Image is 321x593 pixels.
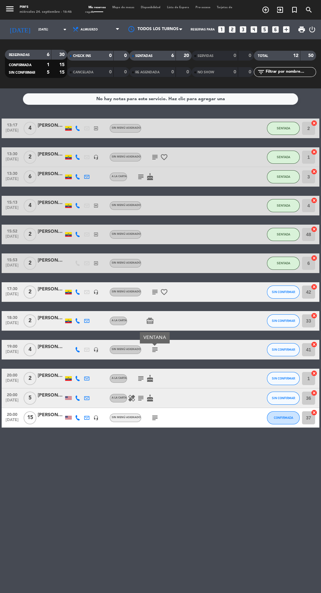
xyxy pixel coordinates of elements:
[308,20,316,39] div: LOG OUT
[228,25,236,34] i: looks_two
[217,25,226,34] i: looks_one
[135,54,153,58] span: SENTADAS
[24,314,36,327] span: 2
[59,63,66,67] strong: 15
[311,120,317,126] i: cancel
[47,52,49,57] strong: 6
[311,149,317,155] i: cancel
[4,418,20,425] span: [DATE]
[308,53,315,58] strong: 50
[4,169,20,177] span: 13:30
[277,175,290,178] span: SENTADA
[5,4,15,14] i: menu
[4,285,20,292] span: 17:30
[96,95,225,103] div: No hay notas para este servicio. Haz clic para agregar una
[4,121,20,128] span: 13:17
[24,372,36,385] span: 2
[24,122,36,135] span: 4
[93,347,99,352] i: headset_mic
[73,71,93,74] span: CANCELADA
[146,375,154,382] i: cake
[5,23,35,36] i: [DATE]
[47,63,49,67] strong: 1
[38,286,64,293] div: [PERSON_NAME]
[4,371,20,379] span: 20:00
[272,396,295,400] span: SIN CONFIRMAR
[192,6,214,9] span: Pre-acceso
[4,157,20,165] span: [DATE]
[272,290,295,294] span: SIN CONFIRMAR
[267,286,300,299] button: SIN CONFIRMAR
[38,122,64,129] div: [PERSON_NAME]
[112,377,127,380] span: A la Carta
[311,226,317,232] i: cancel
[4,177,20,184] span: [DATE]
[20,10,72,15] div: miércoles 24. septiembre - 16:46
[93,155,99,160] i: headset_mic
[277,232,290,236] span: SENTADA
[198,54,214,58] span: SERVIDAS
[93,415,99,420] i: headset_mic
[267,228,300,241] button: SENTADA
[311,409,317,416] i: cancel
[311,168,317,175] i: cancel
[151,346,159,354] i: subject
[4,391,20,398] span: 20:00
[38,257,64,264] div: [PERSON_NAME]
[274,416,293,419] span: CONFIRMADA
[59,52,66,57] strong: 30
[38,392,64,399] div: [PERSON_NAME]
[109,6,138,9] span: Mapa de mesas
[24,411,36,424] span: 15
[20,5,72,10] div: Pim's
[112,175,127,178] span: A la Carta
[291,6,298,14] i: turned_in_not
[24,151,36,164] span: 2
[24,199,36,212] span: 4
[305,6,313,14] i: search
[267,257,300,270] button: SENTADA
[271,25,280,34] i: looks_6
[4,410,20,418] span: 20:00
[184,53,190,58] strong: 20
[260,25,269,34] i: looks_5
[311,255,317,261] i: cancel
[311,284,317,290] i: cancel
[112,262,141,264] span: Sin menú asignado
[93,203,99,208] i: exit_to_app
[249,53,253,58] strong: 0
[239,25,247,34] i: looks_3
[4,150,20,157] span: 13:30
[93,126,99,131] i: exit_to_app
[258,54,268,58] span: TOTAL
[311,370,317,377] i: cancel
[146,317,154,325] i: card_giftcard
[4,234,20,242] span: [DATE]
[128,394,136,402] i: healing
[293,53,298,58] strong: 12
[308,26,316,33] i: power_settings_new
[267,170,300,183] button: SENTADA
[137,173,145,181] i: subject
[112,416,141,419] span: Sin menú asignado
[38,343,64,351] div: [PERSON_NAME]
[61,26,69,33] i: arrow_drop_down
[38,199,64,207] div: [PERSON_NAME]
[151,288,159,296] i: subject
[59,70,66,75] strong: 15
[112,233,141,235] span: Sin menú asignado
[24,170,36,183] span: 6
[24,343,36,356] span: 4
[38,314,64,322] div: [PERSON_NAME]
[267,392,300,405] button: SIN CONFIRMAR
[298,26,306,33] span: print
[160,153,168,161] i: favorite_border
[146,394,154,402] i: cake
[277,261,290,265] span: SENTADA
[311,312,317,319] i: cancel
[249,70,253,74] strong: 0
[171,53,174,58] strong: 6
[267,343,300,356] button: SIN CONFIRMAR
[146,173,154,181] i: cake
[24,228,36,241] span: 2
